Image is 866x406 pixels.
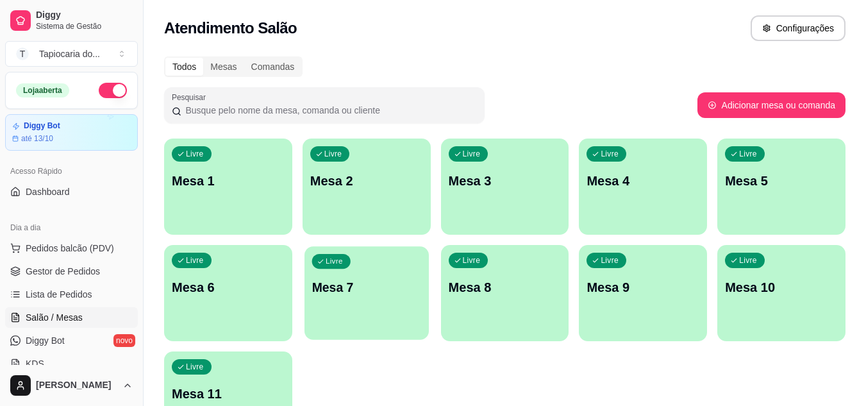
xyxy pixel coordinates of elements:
[26,311,83,324] span: Salão / Mesas
[312,279,421,296] p: Mesa 7
[164,139,292,235] button: LivreMesa 1
[587,172,699,190] p: Mesa 4
[5,41,138,67] button: Select a team
[601,149,619,159] p: Livre
[697,92,845,118] button: Adicionar mesa ou comanda
[172,172,285,190] p: Mesa 1
[24,121,60,131] article: Diggy Bot
[303,139,431,235] button: LivreMesa 2
[26,185,70,198] span: Dashboard
[5,261,138,282] a: Gestor de Pedidos
[203,58,244,76] div: Mesas
[26,334,65,347] span: Diggy Bot
[172,385,285,403] p: Mesa 11
[181,104,477,117] input: Pesquisar
[5,238,138,258] button: Pedidos balcão (PDV)
[725,172,838,190] p: Mesa 5
[449,278,562,296] p: Mesa 8
[324,149,342,159] p: Livre
[5,5,138,36] a: DiggySistema de Gestão
[449,172,562,190] p: Mesa 3
[16,47,29,60] span: T
[717,139,845,235] button: LivreMesa 5
[304,246,429,340] button: LivreMesa 7
[244,58,302,76] div: Comandas
[5,330,138,351] a: Diggy Botnovo
[5,114,138,151] a: Diggy Botaté 13/10
[5,161,138,182] div: Acesso Rápido
[751,15,845,41] button: Configurações
[463,255,481,266] p: Livre
[186,362,204,372] p: Livre
[326,257,343,267] p: Livre
[579,139,707,235] button: LivreMesa 4
[441,245,569,341] button: LivreMesa 8
[717,245,845,341] button: LivreMesa 10
[739,149,757,159] p: Livre
[26,242,114,255] span: Pedidos balcão (PDV)
[587,278,699,296] p: Mesa 9
[16,83,69,97] div: Loja aberta
[164,245,292,341] button: LivreMesa 6
[165,58,203,76] div: Todos
[99,83,127,98] button: Alterar Status
[5,284,138,305] a: Lista de Pedidos
[739,255,757,266] p: Livre
[725,278,838,296] p: Mesa 10
[26,265,100,278] span: Gestor de Pedidos
[310,172,423,190] p: Mesa 2
[5,307,138,328] a: Salão / Mesas
[172,278,285,296] p: Mesa 6
[164,18,297,38] h2: Atendimento Salão
[5,353,138,374] a: KDS
[186,149,204,159] p: Livre
[36,21,133,31] span: Sistema de Gestão
[26,288,92,301] span: Lista de Pedidos
[26,357,44,370] span: KDS
[5,182,138,202] a: Dashboard
[441,139,569,235] button: LivreMesa 3
[601,255,619,266] p: Livre
[21,133,53,144] article: até 13/10
[5,217,138,238] div: Dia a dia
[463,149,481,159] p: Livre
[579,245,707,341] button: LivreMesa 9
[172,92,210,103] label: Pesquisar
[39,47,100,60] div: Tapiocaria do ...
[36,10,133,21] span: Diggy
[36,380,117,391] span: [PERSON_NAME]
[5,370,138,401] button: [PERSON_NAME]
[186,255,204,266] p: Livre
